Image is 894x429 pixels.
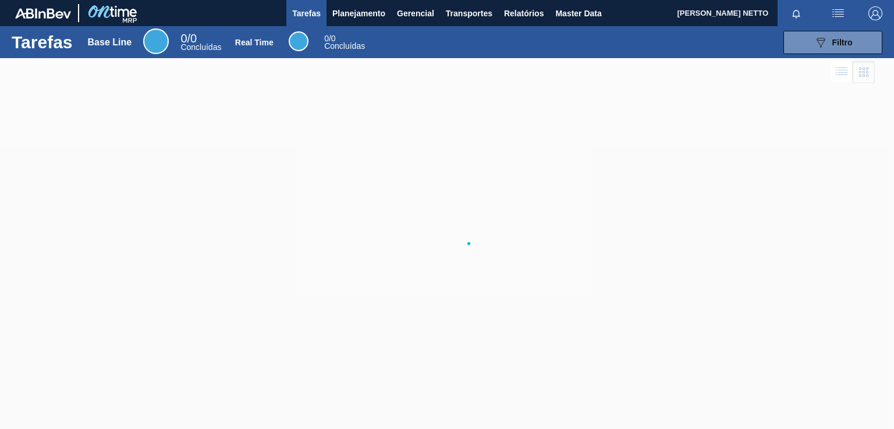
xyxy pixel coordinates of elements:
[397,6,434,20] span: Gerencial
[289,31,308,51] div: Real Time
[180,34,221,51] div: Base Line
[868,6,882,20] img: Logout
[332,6,385,20] span: Planejamento
[324,35,365,50] div: Real Time
[778,5,815,22] button: Notificações
[783,31,882,54] button: Filtro
[15,8,71,19] img: TNhmsLtSVTkK8tSr43FrP2fwEKptu5GPRR3wAAAABJRU5ErkJggg==
[324,34,335,43] span: / 0
[292,6,321,20] span: Tarefas
[324,34,329,43] span: 0
[180,42,221,52] span: Concluídas
[88,37,132,48] div: Base Line
[324,41,365,51] span: Concluídas
[446,6,492,20] span: Transportes
[180,32,197,45] span: / 0
[235,38,274,47] div: Real Time
[143,28,169,54] div: Base Line
[180,32,187,45] span: 0
[555,6,601,20] span: Master Data
[831,6,845,20] img: userActions
[832,38,853,47] span: Filtro
[12,35,73,49] h1: Tarefas
[504,6,544,20] span: Relatórios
